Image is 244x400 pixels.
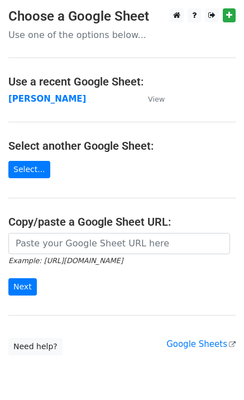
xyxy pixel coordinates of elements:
a: Need help? [8,338,63,355]
h3: Choose a Google Sheet [8,8,236,25]
a: Select... [8,161,50,178]
h4: Select another Google Sheet: [8,139,236,153]
p: Use one of the options below... [8,29,236,41]
a: [PERSON_NAME] [8,94,86,104]
a: View [137,94,165,104]
a: Google Sheets [166,339,236,349]
small: Example: [URL][DOMAIN_NAME] [8,256,123,265]
input: Paste your Google Sheet URL here [8,233,230,254]
small: View [148,95,165,103]
h4: Use a recent Google Sheet: [8,75,236,88]
input: Next [8,278,37,296]
h4: Copy/paste a Google Sheet URL: [8,215,236,228]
